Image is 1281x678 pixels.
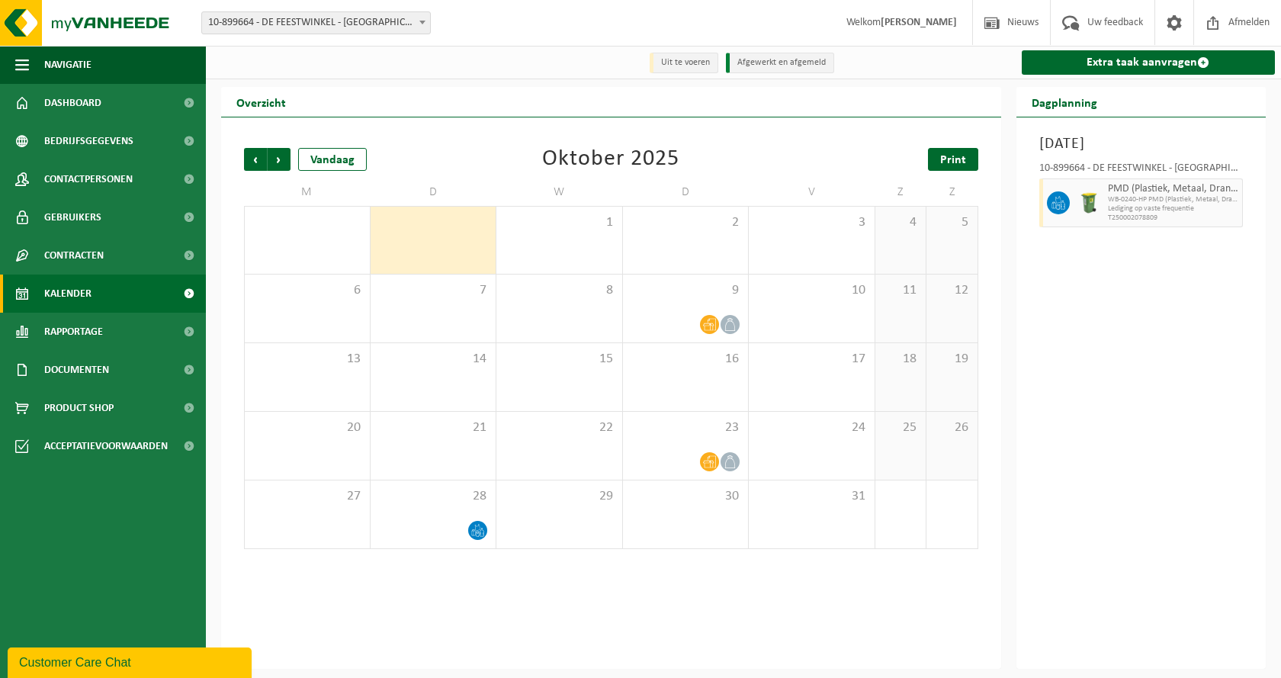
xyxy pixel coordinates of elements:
[756,214,867,231] span: 3
[631,351,741,368] span: 16
[244,148,267,171] span: Vorige
[496,178,623,206] td: W
[940,154,966,166] span: Print
[756,419,867,436] span: 24
[371,178,497,206] td: D
[881,17,957,28] strong: [PERSON_NAME]
[8,644,255,678] iframe: chat widget
[221,87,301,117] h2: Overzicht
[252,282,362,299] span: 6
[378,419,489,436] span: 21
[928,148,978,171] a: Print
[631,488,741,505] span: 30
[756,488,867,505] span: 31
[252,419,362,436] span: 20
[44,84,101,122] span: Dashboard
[1108,195,1239,204] span: WB-0240-HP PMD (Plastiek, Metaal, Drankkartons) (bedrijven)
[44,389,114,427] span: Product Shop
[631,214,741,231] span: 2
[726,53,834,73] li: Afgewerkt en afgemeld
[650,53,718,73] li: Uit te voeren
[44,351,109,389] span: Documenten
[44,313,103,351] span: Rapportage
[244,178,371,206] td: M
[756,282,867,299] span: 10
[504,419,615,436] span: 22
[1022,50,1276,75] a: Extra taak aanvragen
[44,275,91,313] span: Kalender
[44,427,168,465] span: Acceptatievoorwaarden
[1039,133,1244,156] h3: [DATE]
[44,198,101,236] span: Gebruikers
[44,236,104,275] span: Contracten
[883,351,918,368] span: 18
[202,12,430,34] span: 10-899664 - DE FEESTWINKEL - OUDENAARDE
[378,282,489,299] span: 7
[623,178,750,206] td: D
[875,178,926,206] td: Z
[504,282,615,299] span: 8
[268,148,291,171] span: Volgende
[504,351,615,368] span: 15
[298,148,367,171] div: Vandaag
[542,148,679,171] div: Oktober 2025
[1108,204,1239,214] span: Lediging op vaste frequentie
[378,488,489,505] span: 28
[44,122,133,160] span: Bedrijfsgegevens
[1016,87,1112,117] h2: Dagplanning
[1077,191,1100,214] img: WB-0240-HPE-GN-50
[1039,163,1244,178] div: 10-899664 - DE FEESTWINKEL - [GEOGRAPHIC_DATA]
[934,419,969,436] span: 26
[252,351,362,368] span: 13
[504,488,615,505] span: 29
[756,351,867,368] span: 17
[504,214,615,231] span: 1
[201,11,431,34] span: 10-899664 - DE FEESTWINKEL - OUDENAARDE
[883,419,918,436] span: 25
[1108,183,1239,195] span: PMD (Plastiek, Metaal, Drankkartons) (bedrijven)
[749,178,875,206] td: V
[926,178,978,206] td: Z
[631,419,741,436] span: 23
[883,282,918,299] span: 11
[1108,214,1239,223] span: T250002078809
[631,282,741,299] span: 9
[378,351,489,368] span: 14
[44,46,91,84] span: Navigatie
[934,214,969,231] span: 5
[44,160,133,198] span: Contactpersonen
[934,282,969,299] span: 12
[934,351,969,368] span: 19
[883,214,918,231] span: 4
[252,488,362,505] span: 27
